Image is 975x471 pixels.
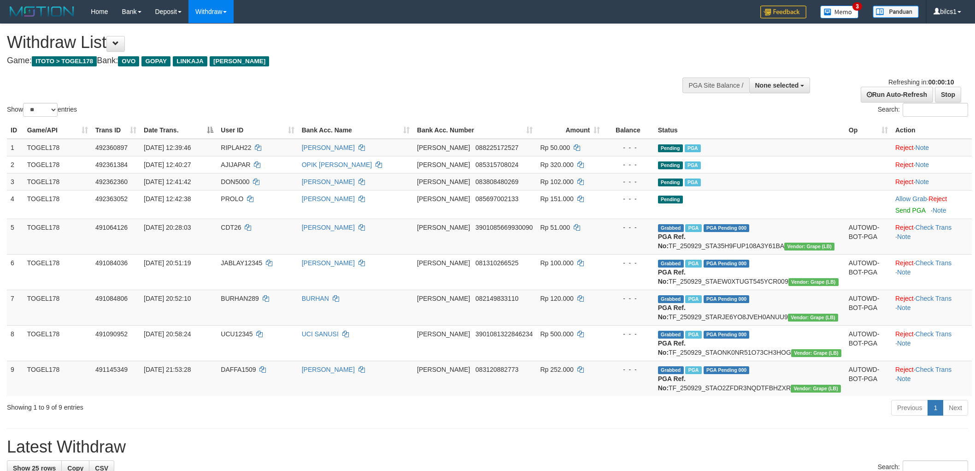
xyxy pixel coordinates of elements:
td: AUTOWD-BOT-PGA [845,254,892,290]
td: TOGEL178 [23,156,92,173]
a: Run Auto-Refresh [861,87,933,102]
img: MOTION_logo.png [7,5,77,18]
span: 491145349 [95,366,128,373]
td: · [892,190,972,219]
td: · · [892,361,972,396]
a: Note [933,207,946,214]
span: Grabbed [658,224,684,232]
a: Reject [895,259,914,267]
label: Show entries [7,103,77,117]
h1: Latest Withdraw [7,438,968,456]
td: · · [892,290,972,325]
td: TOGEL178 [23,290,92,325]
td: 8 [7,325,23,361]
a: Check Trans [916,259,952,267]
span: AJIJAPAR [221,161,250,168]
span: Copy 088225172527 to clipboard [476,144,518,151]
img: Button%20Memo.svg [820,6,859,18]
a: Note [916,144,929,151]
span: Rp 500.000 [540,330,573,338]
td: 1 [7,139,23,156]
div: - - - [607,294,650,303]
span: 491064126 [95,224,128,231]
span: Pending [658,179,683,186]
span: [PERSON_NAME] [417,224,470,231]
a: [PERSON_NAME] [302,144,355,151]
h4: Game: Bank: [7,56,641,66]
div: PGA Site Balance / [682,78,749,93]
span: LINKAJA [173,56,207,66]
span: Rp 50.000 [540,144,570,151]
span: 492363052 [95,195,128,203]
span: [PERSON_NAME] [417,161,470,168]
span: Copy 081310266525 to clipboard [476,259,518,267]
td: · [892,139,972,156]
span: PROLO [221,195,243,203]
a: [PERSON_NAME] [302,366,355,373]
a: Reject [895,178,914,185]
a: [PERSON_NAME] [302,224,355,231]
span: Copy 083120882773 to clipboard [476,366,518,373]
a: Reject [895,330,914,338]
td: · · [892,219,972,254]
td: AUTOWD-BOT-PGA [845,361,892,396]
td: 7 [7,290,23,325]
span: Vendor URL: https://dashboard.q2checkout.com/secure [788,314,838,322]
span: Grabbed [658,260,684,268]
span: JABLAY12345 [221,259,262,267]
span: Grabbed [658,366,684,374]
td: · [892,156,972,173]
span: [DATE] 21:53:28 [144,366,191,373]
td: AUTOWD-BOT-PGA [845,290,892,325]
span: Grabbed [658,295,684,303]
td: AUTOWD-BOT-PGA [845,219,892,254]
span: Rp 100.000 [540,259,573,267]
td: 9 [7,361,23,396]
div: - - - [607,143,650,152]
select: Showentries [23,103,58,117]
a: Note [897,340,911,347]
span: [DATE] 20:28:03 [144,224,191,231]
span: Pending [658,161,683,169]
span: Vendor URL: https://dashboard.q2checkout.com/secure [784,243,834,250]
span: [PERSON_NAME] [417,330,470,338]
span: [PERSON_NAME] [417,259,470,267]
span: [PERSON_NAME] [417,144,470,151]
span: Pending [658,196,683,203]
span: Rp 120.000 [540,295,573,302]
td: · · [892,325,972,361]
th: ID [7,122,23,139]
span: [DATE] 12:39:46 [144,144,191,151]
a: Reject [895,224,914,231]
td: 2 [7,156,23,173]
div: - - - [607,365,650,374]
span: Rp 252.000 [540,366,573,373]
span: [PERSON_NAME] [417,366,470,373]
span: Copy 083808480269 to clipboard [476,178,518,185]
th: Op: activate to sort column ascending [845,122,892,139]
td: TF_250929_STA35H9FUP108A3Y61BA [654,219,845,254]
span: [DATE] 20:52:10 [144,295,191,302]
th: Amount: activate to sort column ascending [536,122,604,139]
td: TOGEL178 [23,254,92,290]
a: [PERSON_NAME] [302,195,355,203]
span: Rp 51.000 [540,224,570,231]
span: PGA Pending [704,224,750,232]
div: Showing 1 to 9 of 9 entries [7,399,399,412]
a: Note [897,375,911,382]
img: panduan.png [873,6,919,18]
span: Marked by bilcs1 [685,366,701,374]
a: Reject [895,295,914,302]
b: PGA Ref. No: [658,268,686,285]
a: [PERSON_NAME] [302,178,355,185]
span: ITOTO > TOGEL178 [32,56,97,66]
span: CDT26 [221,224,241,231]
td: TOGEL178 [23,173,92,190]
div: - - - [607,194,650,203]
span: PGA Pending [704,295,750,303]
span: [DATE] 12:40:27 [144,161,191,168]
a: Check Trans [916,330,952,338]
span: Marked by bilcs1 [685,161,701,169]
a: Check Trans [916,366,952,373]
h1: Withdraw List [7,33,641,52]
